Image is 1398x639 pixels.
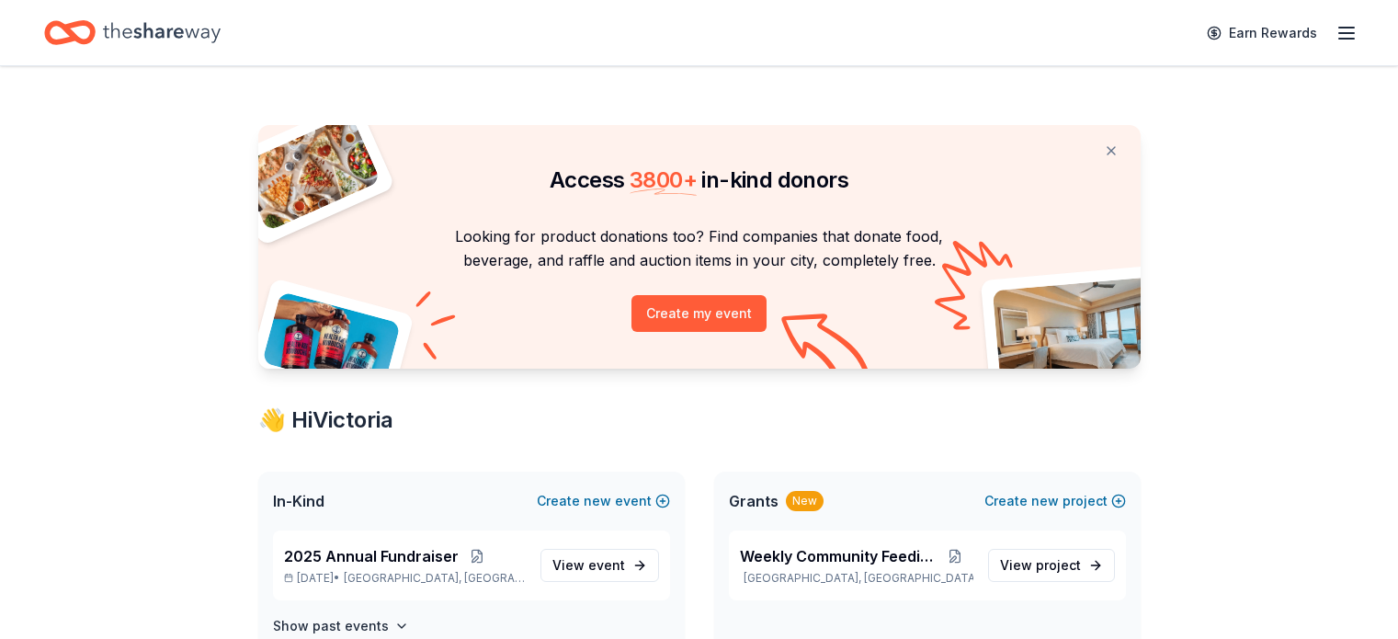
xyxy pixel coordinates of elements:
button: Createnewproject [984,490,1126,512]
span: Grants [729,490,779,512]
div: 👋 Hi Victoria [258,405,1141,435]
span: [GEOGRAPHIC_DATA], [GEOGRAPHIC_DATA] [344,571,525,586]
img: Curvy arrow [781,314,873,382]
button: Create my event [631,295,767,332]
span: Weekly Community Feeding [740,545,937,567]
h4: Show past events [273,615,389,637]
button: Createnewevent [537,490,670,512]
span: Access in-kind donors [550,166,848,193]
span: project [1036,557,1081,573]
span: 3800 + [630,166,697,193]
span: event [588,557,625,573]
img: Pizza [237,114,381,232]
a: View project [988,549,1115,582]
span: In-Kind [273,490,324,512]
a: Earn Rewards [1196,17,1328,50]
button: Show past events [273,615,409,637]
span: 2025 Annual Fundraiser [284,545,459,567]
span: new [1031,490,1059,512]
div: New [786,491,824,511]
span: View [1000,554,1081,576]
p: [GEOGRAPHIC_DATA], [GEOGRAPHIC_DATA] [740,571,973,586]
a: Home [44,11,221,54]
span: View [552,554,625,576]
p: [DATE] • [284,571,526,586]
span: new [584,490,611,512]
p: Looking for product donations too? Find companies that donate food, beverage, and raffle and auct... [280,224,1119,273]
a: View event [540,549,659,582]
